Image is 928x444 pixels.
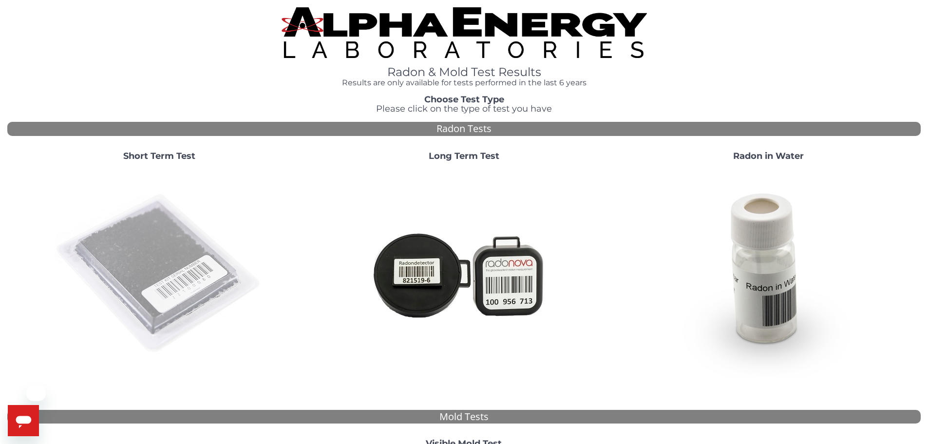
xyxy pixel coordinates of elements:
img: Radtrak2vsRadtrak3.jpg [359,169,568,379]
strong: Short Term Test [123,151,195,161]
img: TightCrop.jpg [282,7,647,58]
strong: Choose Test Type [424,94,504,105]
div: Mold Tests [7,410,921,424]
span: Please click on the type of test you have [376,103,552,114]
h4: Results are only available for tests performed in the last 6 years [282,78,647,87]
iframe: Button to launch messaging window [8,405,39,436]
div: Radon Tests [7,122,921,136]
h1: Radon & Mold Test Results [282,66,647,78]
iframe: Message from company [26,385,46,401]
img: ShortTerm.jpg [55,169,264,379]
img: RadoninWater.jpg [663,169,873,379]
strong: Long Term Test [429,151,499,161]
strong: Radon in Water [733,151,804,161]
